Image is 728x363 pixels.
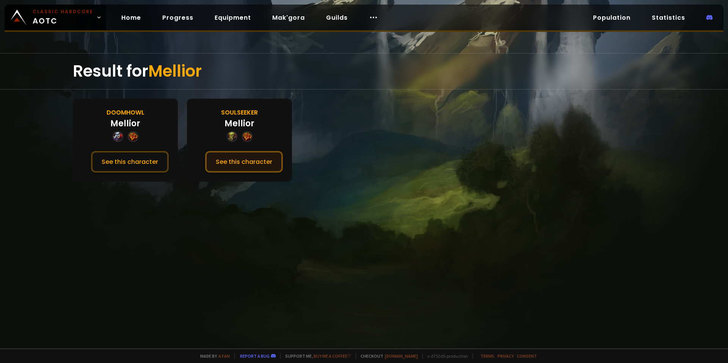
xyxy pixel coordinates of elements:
button: See this character [205,151,283,173]
a: Buy me a coffee [314,353,351,359]
a: Report a bug [240,353,270,359]
span: Checkout [356,353,418,359]
a: Statistics [646,10,691,25]
a: Mak'gora [266,10,311,25]
a: Consent [517,353,537,359]
a: Population [587,10,637,25]
a: Equipment [209,10,257,25]
a: Progress [156,10,199,25]
a: Guilds [320,10,354,25]
span: Made by [196,353,230,359]
a: Terms [480,353,494,359]
span: v. d752d5 - production [422,353,468,359]
span: AOTC [33,8,93,27]
a: Classic HardcoreAOTC [5,5,106,30]
div: Doomhowl [107,108,144,117]
button: See this character [91,151,169,173]
div: Mellior [110,117,140,130]
a: a fan [218,353,230,359]
a: [DOMAIN_NAME] [385,353,418,359]
small: Classic Hardcore [33,8,93,15]
div: Result for [73,53,655,89]
span: Mellior [148,60,202,82]
span: Support me, [280,353,351,359]
div: Soulseeker [221,108,258,117]
a: Home [115,10,147,25]
div: Mellior [224,117,254,130]
a: Privacy [497,353,514,359]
